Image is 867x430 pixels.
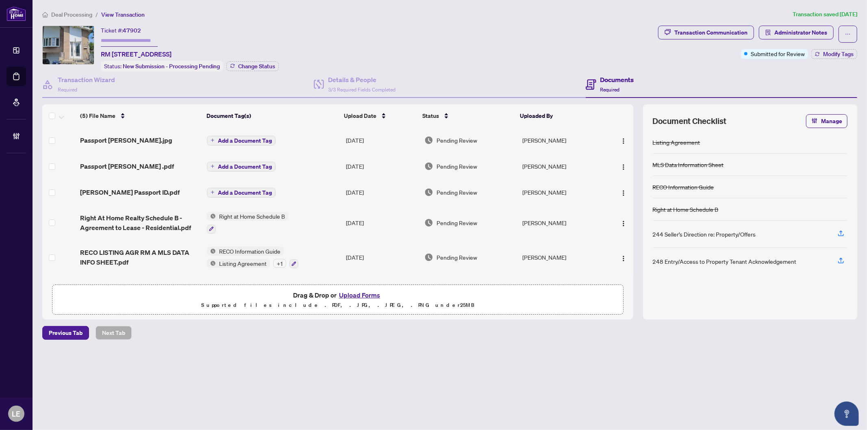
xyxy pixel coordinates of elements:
[80,135,172,145] span: Passport [PERSON_NAME].jpg
[653,160,724,169] div: MLS Data Information Sheet
[273,259,286,268] div: + 1
[207,136,276,146] button: Add a Document Tag
[653,138,700,147] div: Listing Agreement
[207,162,276,172] button: Add a Document Tag
[419,104,517,127] th: Status
[620,190,627,196] img: Logo
[343,179,421,205] td: [DATE]
[218,164,272,169] span: Add a Document Tag
[101,49,172,59] span: RM [STREET_ADDRESS]
[101,61,223,72] div: Status:
[293,290,382,300] span: Drag & Drop or
[49,326,83,339] span: Previous Tab
[207,188,276,198] button: Add a Document Tag
[218,138,272,143] span: Add a Document Tag
[821,115,842,128] span: Manage
[658,26,754,39] button: Transaction Communication
[344,111,376,120] span: Upload Date
[96,326,132,340] button: Next Tab
[653,230,756,239] div: 244 Seller’s Direction re: Property/Offers
[123,63,220,70] span: New Submission - Processing Pending
[437,162,477,171] span: Pending Review
[674,26,747,39] div: Transaction Communication
[80,213,200,232] span: Right At Home Realty Schedule B - Agreement to Lease - Residential.pdf
[751,49,805,58] span: Submitted for Review
[216,247,284,256] span: RECO Information Guide
[238,63,275,69] span: Change Status
[519,205,606,240] td: [PERSON_NAME]
[519,153,606,179] td: [PERSON_NAME]
[7,6,26,21] img: logo
[653,182,714,191] div: RECO Information Guide
[437,253,477,262] span: Pending Review
[341,104,419,127] th: Upload Date
[343,240,421,275] td: [DATE]
[774,26,827,39] span: Administrator Notes
[207,247,298,269] button: Status IconRECO Information GuideStatus IconListing Agreement+1
[216,259,270,268] span: Listing Agreement
[437,188,477,197] span: Pending Review
[43,26,94,64] img: IMG-E12335584_1.jpg
[207,212,216,221] img: Status Icon
[437,218,477,227] span: Pending Review
[617,216,630,229] button: Logo
[123,27,141,34] span: 47902
[207,135,276,146] button: Add a Document Tag
[80,111,115,120] span: (5) File Name
[519,179,606,205] td: [PERSON_NAME]
[96,10,98,19] li: /
[759,26,834,39] button: Administrator Notes
[216,212,288,221] span: Right at Home Schedule B
[519,127,606,153] td: [PERSON_NAME]
[823,51,854,57] span: Modify Tags
[77,104,203,127] th: (5) File Name
[653,115,727,127] span: Document Checklist
[211,164,215,168] span: plus
[218,190,272,195] span: Add a Document Tag
[42,326,89,340] button: Previous Tab
[424,218,433,227] img: Document Status
[207,161,276,172] button: Add a Document Tag
[617,160,630,173] button: Logo
[207,212,288,234] button: Status IconRight at Home Schedule B
[517,104,603,127] th: Uploaded By
[617,134,630,147] button: Logo
[806,114,847,128] button: Manage
[211,138,215,142] span: plus
[617,186,630,199] button: Logo
[343,205,421,240] td: [DATE]
[424,188,433,197] img: Document Status
[343,127,421,153] td: [DATE]
[653,205,719,214] div: Right at Home Schedule B
[203,104,341,127] th: Document Tag(s)
[811,49,857,59] button: Modify Tags
[58,75,115,85] h4: Transaction Wizard
[600,87,620,93] span: Required
[211,190,215,194] span: plus
[328,75,395,85] h4: Details & People
[620,164,627,170] img: Logo
[42,12,48,17] span: home
[207,187,276,198] button: Add a Document Tag
[845,31,851,37] span: ellipsis
[58,87,77,93] span: Required
[620,138,627,144] img: Logo
[620,255,627,262] img: Logo
[207,259,216,268] img: Status Icon
[57,300,618,310] p: Supported files include .PDF, .JPG, .JPEG, .PNG under 25 MB
[424,136,433,145] img: Document Status
[765,30,771,35] span: solution
[617,251,630,264] button: Logo
[80,187,180,197] span: [PERSON_NAME] Passport ID.pdf
[437,136,477,145] span: Pending Review
[620,220,627,227] img: Logo
[653,257,797,266] div: 248 Entry/Access to Property Tenant Acknowledgement
[101,26,141,35] div: Ticket #:
[793,10,857,19] article: Transaction saved [DATE]
[226,61,279,71] button: Change Status
[422,111,439,120] span: Status
[101,11,145,18] span: View Transaction
[52,285,623,315] span: Drag & Drop orUpload FormsSupported files include .PDF, .JPG, .JPEG, .PNG under25MB
[12,408,21,419] span: LE
[207,247,216,256] img: Status Icon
